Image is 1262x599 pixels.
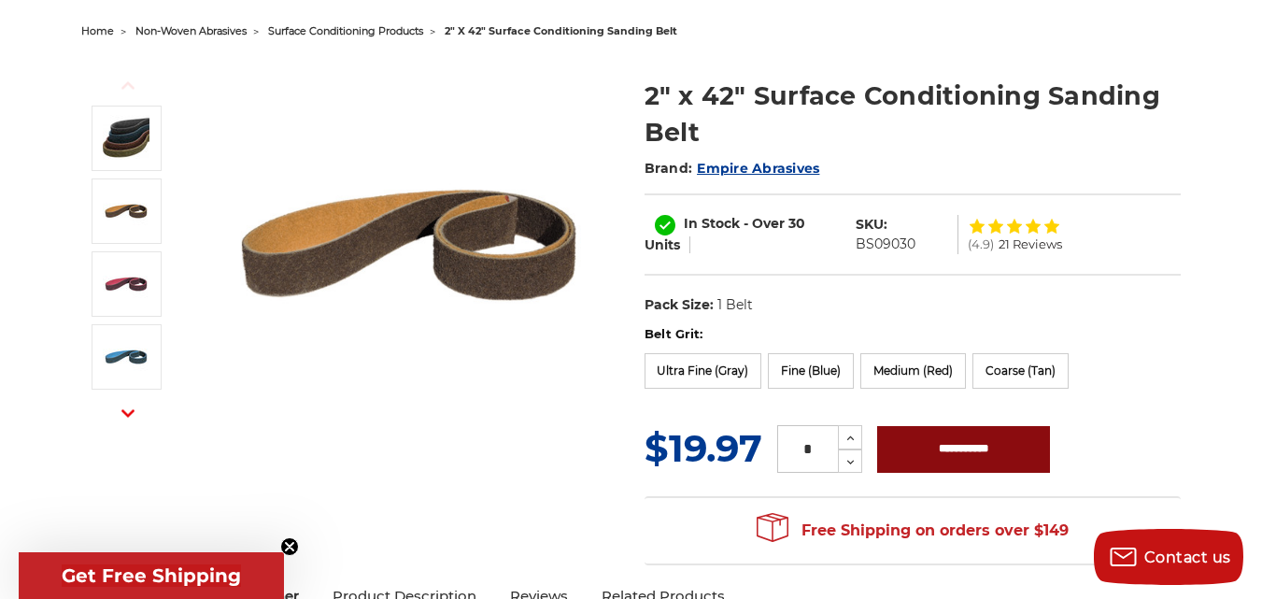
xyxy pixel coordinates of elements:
label: Belt Grit: [645,325,1181,344]
dd: 1 Belt [717,295,753,315]
span: 2" x 42" surface conditioning sanding belt [445,24,677,37]
span: In Stock [684,215,740,232]
img: 2"x42" Fine Surface Conditioning Belt [103,334,149,380]
dt: SKU: [856,215,887,235]
button: Previous [106,65,150,106]
img: 2"x42" Coarse Surface Conditioning Belt [103,188,149,235]
span: $19.97 [645,425,762,471]
span: Free Shipping on orders over $149 [757,512,1069,549]
span: (4.9) [968,238,994,250]
img: 2"x42" Surface Conditioning Sanding Belts [103,115,149,162]
button: Close teaser [280,537,299,556]
img: 2"x42" Surface Conditioning Sanding Belts [222,58,596,432]
span: Brand: [645,160,693,177]
button: Next [106,393,150,434]
img: 2"x42" Medium Surface Conditioning Belt [103,261,149,307]
a: Empire Abrasives [697,160,819,177]
button: Contact us [1094,529,1243,585]
a: home [81,24,114,37]
span: - Over [744,215,785,232]
h1: 2" x 42" Surface Conditioning Sanding Belt [645,78,1181,150]
a: non-woven abrasives [135,24,247,37]
div: Get Free ShippingClose teaser [19,552,284,599]
span: Contact us [1144,549,1231,566]
span: Get Free Shipping [62,564,241,587]
span: Units [645,236,680,253]
span: 21 Reviews [999,238,1062,250]
a: surface conditioning products [268,24,423,37]
span: 30 [788,215,805,232]
dd: BS09030 [856,235,915,254]
dt: Pack Size: [645,295,714,315]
